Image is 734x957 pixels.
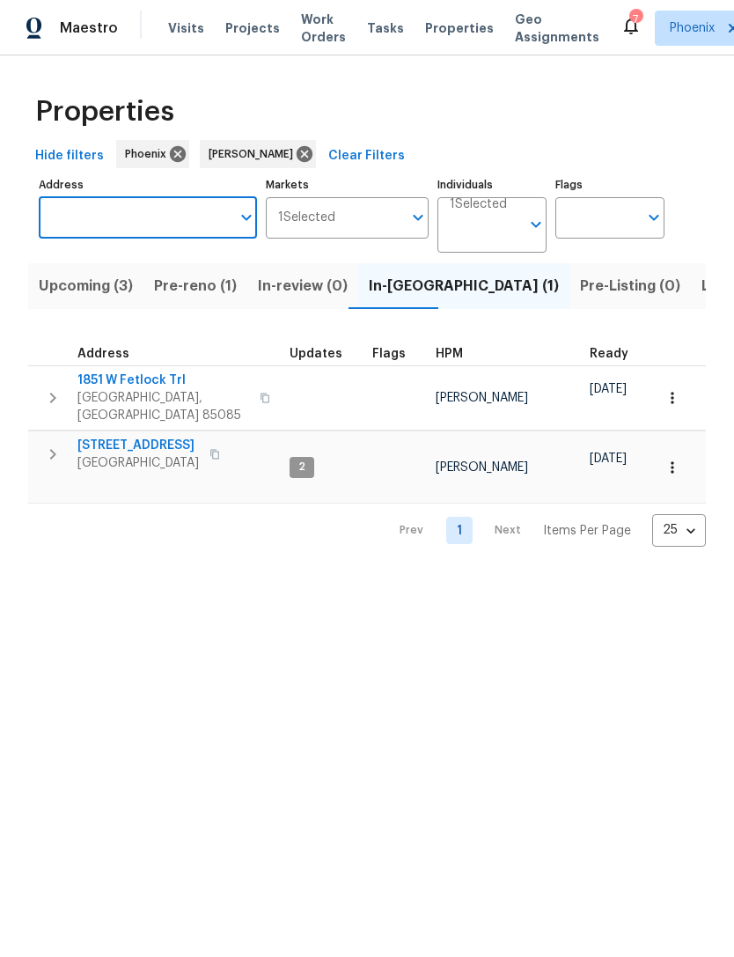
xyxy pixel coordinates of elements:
[39,180,257,190] label: Address
[437,180,547,190] label: Individuals
[258,274,348,298] span: In-review (0)
[555,180,664,190] label: Flags
[590,453,627,465] span: [DATE]
[225,19,280,37] span: Projects
[652,507,706,553] div: 25
[590,348,644,360] div: Earliest renovation start date (first business day after COE or Checkout)
[154,274,237,298] span: Pre-reno (1)
[77,372,249,389] span: 1851 W Fetlock Trl
[301,11,346,46] span: Work Orders
[367,22,404,34] span: Tasks
[209,145,300,163] span: [PERSON_NAME]
[290,348,342,360] span: Updates
[77,437,199,454] span: [STREET_ADDRESS]
[372,348,406,360] span: Flags
[35,103,174,121] span: Properties
[291,460,312,475] span: 2
[234,205,259,230] button: Open
[77,348,129,360] span: Address
[266,180,429,190] label: Markets
[450,197,507,212] span: 1 Selected
[321,140,412,173] button: Clear Filters
[369,274,559,298] span: In-[GEOGRAPHIC_DATA] (1)
[125,145,173,163] span: Phoenix
[383,514,706,547] nav: Pagination Navigation
[116,140,189,168] div: Phoenix
[629,11,642,28] div: 7
[28,140,111,173] button: Hide filters
[515,11,599,46] span: Geo Assignments
[168,19,204,37] span: Visits
[436,461,528,474] span: [PERSON_NAME]
[436,348,463,360] span: HPM
[590,383,627,395] span: [DATE]
[524,212,548,237] button: Open
[60,19,118,37] span: Maestro
[35,145,104,167] span: Hide filters
[446,517,473,544] a: Goto page 1
[642,205,666,230] button: Open
[436,392,528,404] span: [PERSON_NAME]
[543,522,631,540] p: Items Per Page
[77,389,249,424] span: [GEOGRAPHIC_DATA], [GEOGRAPHIC_DATA] 85085
[77,454,199,472] span: [GEOGRAPHIC_DATA]
[670,19,715,37] span: Phoenix
[406,205,430,230] button: Open
[425,19,494,37] span: Properties
[580,274,680,298] span: Pre-Listing (0)
[39,274,133,298] span: Upcoming (3)
[278,210,335,225] span: 1 Selected
[200,140,316,168] div: [PERSON_NAME]
[590,348,628,360] span: Ready
[328,145,405,167] span: Clear Filters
